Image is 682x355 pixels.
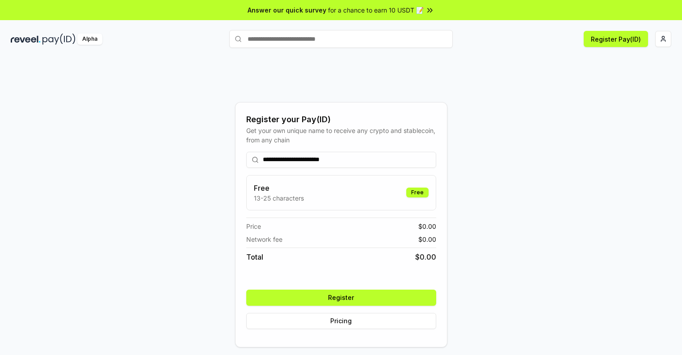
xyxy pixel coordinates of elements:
[11,34,41,45] img: reveel_dark
[328,5,424,15] span: for a chance to earn 10 USDT 📝
[418,222,436,231] span: $ 0.00
[246,252,263,262] span: Total
[248,5,326,15] span: Answer our quick survey
[418,235,436,244] span: $ 0.00
[77,34,102,45] div: Alpha
[246,290,436,306] button: Register
[415,252,436,262] span: $ 0.00
[254,193,304,203] p: 13-25 characters
[584,31,648,47] button: Register Pay(ID)
[246,235,282,244] span: Network fee
[406,188,429,197] div: Free
[42,34,76,45] img: pay_id
[246,113,436,126] div: Register your Pay(ID)
[254,183,304,193] h3: Free
[246,126,436,145] div: Get your own unique name to receive any crypto and stablecoin, from any chain
[246,313,436,329] button: Pricing
[246,222,261,231] span: Price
